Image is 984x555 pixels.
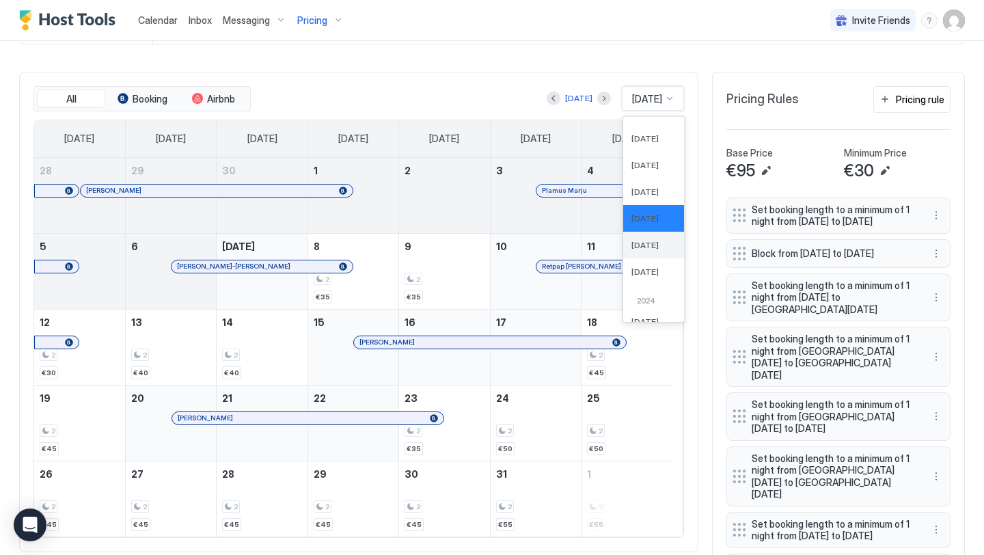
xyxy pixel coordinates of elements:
span: 10 [496,241,507,252]
span: Base Price [726,147,773,159]
button: Edit [758,163,774,179]
span: €30 [42,368,56,377]
td: October 2, 2025 [399,158,490,234]
td: October 17, 2025 [490,309,581,385]
a: October 15, 2025 [308,310,398,335]
span: 31 [496,468,507,480]
span: €45 [42,444,57,453]
span: 22 [314,392,326,404]
span: 6 [131,241,138,252]
td: September 28, 2025 [34,158,125,234]
span: 29 [131,165,144,176]
td: October 24, 2025 [490,385,581,461]
a: September 29, 2025 [126,158,216,183]
td: October 20, 2025 [125,385,216,461]
div: [DATE] [565,92,592,105]
div: menu [928,245,944,262]
span: €45 [589,368,604,377]
td: October 19, 2025 [34,385,125,461]
button: More options [928,245,944,262]
a: October 10, 2025 [491,234,581,259]
span: 28 [222,468,234,480]
td: October 29, 2025 [307,461,398,537]
td: October 16, 2025 [399,309,490,385]
span: [DATE] [632,93,662,105]
button: More options [928,522,944,538]
button: [DATE] [563,90,594,107]
span: 21 [222,392,232,404]
a: October 6, 2025 [126,234,216,259]
a: Monday [142,120,200,157]
span: 19 [40,392,51,404]
span: 2 [416,275,420,284]
td: October 12, 2025 [34,309,125,385]
a: October 7, 2025 [217,234,307,259]
div: Plamus Marju [542,186,666,195]
span: Booking [133,93,167,105]
button: Pricing rule [873,86,951,113]
span: Inbox [189,14,212,26]
span: 2 [325,502,329,511]
td: October 3, 2025 [490,158,581,234]
a: Wednesday [325,120,382,157]
a: October 24, 2025 [491,385,581,411]
span: [DATE] [338,133,368,145]
span: 12 [40,316,50,328]
div: menu [928,207,944,224]
a: October 30, 2025 [399,461,489,487]
button: More options [928,349,944,365]
span: [DATE] [222,241,255,252]
span: [DATE] [156,133,186,145]
a: October 25, 2025 [582,385,672,411]
button: Next month [597,92,611,105]
span: 2 [599,427,603,435]
div: Block from [DATE] to [DATE] menu [726,239,951,268]
a: October 19, 2025 [34,385,125,411]
span: 2 [508,427,512,435]
span: €95 [726,161,755,181]
span: 15 [314,316,325,328]
td: October 6, 2025 [125,233,216,309]
a: October 5, 2025 [34,234,125,259]
td: October 28, 2025 [217,461,307,537]
span: Set booking length to a minimum of 1 night from [GEOGRAPHIC_DATA][DATE] to [GEOGRAPHIC_DATA][DATE] [752,333,914,381]
span: Minimum Price [844,147,907,159]
div: [PERSON_NAME] [178,414,439,422]
span: €45 [133,520,148,529]
span: 14 [222,316,233,328]
span: €35 [316,293,330,301]
span: [PERSON_NAME] [86,186,141,195]
span: 5 [40,241,46,252]
a: October 13, 2025 [126,310,216,335]
span: 20 [131,392,144,404]
td: October 4, 2025 [582,158,672,234]
div: Set booking length to a minimum of 1 night from [GEOGRAPHIC_DATA][DATE] to [DATE] menu [726,392,951,441]
button: More options [928,468,944,485]
div: Open Intercom Messenger [14,509,46,541]
div: tab-group [33,86,251,112]
a: October 27, 2025 [126,461,216,487]
button: Edit [877,163,893,179]
span: 2 [234,502,238,511]
div: [PERSON_NAME] [359,338,620,347]
span: 3 [496,165,503,176]
a: Calendar [138,13,178,27]
span: [DATE] [631,160,659,170]
div: Set booking length to a minimum of 1 night from [DATE] to [DATE] menu [726,198,951,234]
td: October 9, 2025 [399,233,490,309]
span: 17 [496,316,506,328]
span: 16 [405,316,415,328]
span: Set booking length to a minimum of 1 night from [GEOGRAPHIC_DATA][DATE] to [GEOGRAPHIC_DATA][DATE] [752,452,914,500]
a: Tuesday [234,120,291,157]
button: Airbnb [179,90,247,109]
div: Retpap [PERSON_NAME] [542,262,666,271]
span: [DATE] [631,240,659,250]
div: Set booking length to a minimum of 1 night from [DATE] to [DATE] menu [726,512,951,548]
td: October 15, 2025 [307,309,398,385]
div: menu [928,289,944,306]
a: October 18, 2025 [582,310,672,335]
a: September 28, 2025 [34,158,125,183]
div: Set booking length to a minimum of 1 night from [GEOGRAPHIC_DATA][DATE] to [GEOGRAPHIC_DATA][DATE... [726,446,951,506]
td: October 31, 2025 [490,461,581,537]
a: October 20, 2025 [126,385,216,411]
